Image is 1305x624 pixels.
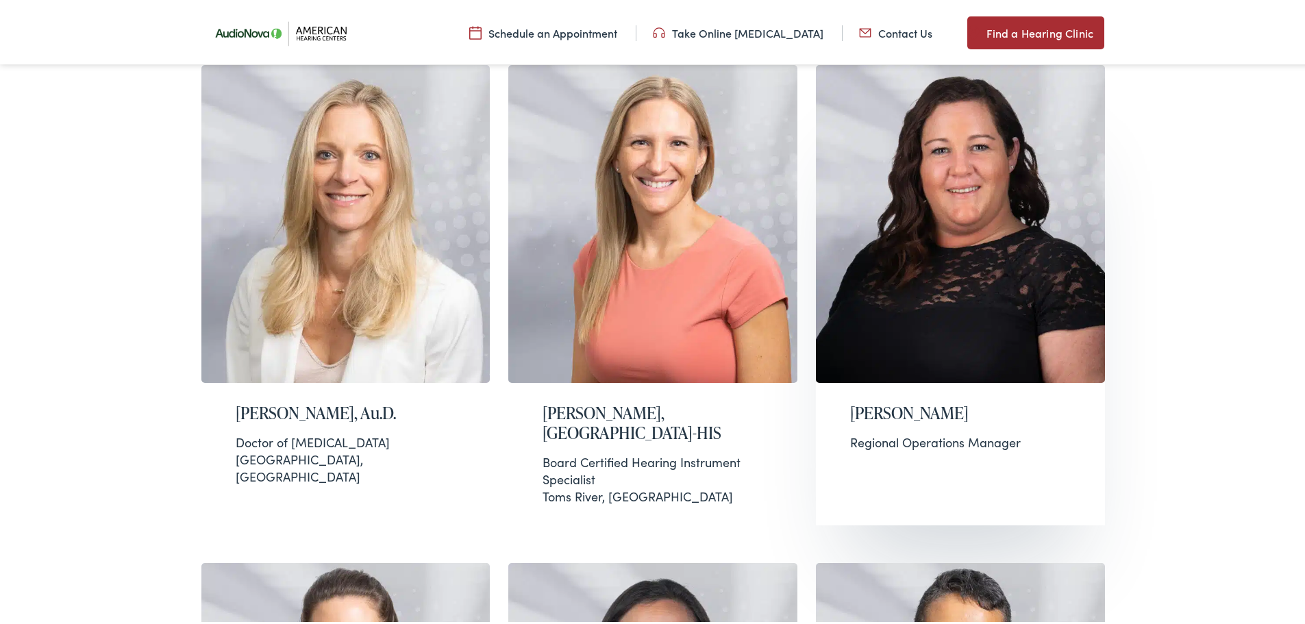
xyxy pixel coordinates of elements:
[850,401,1071,421] h2: [PERSON_NAME]
[201,62,490,523] a: [PERSON_NAME], Au.D. Doctor of [MEDICAL_DATA][GEOGRAPHIC_DATA], [GEOGRAPHIC_DATA]
[859,23,871,38] img: utility icon
[508,62,797,380] img: Christina Parrott is a board-certified hearing instrument specialist at American Hearing Centers ...
[543,451,763,503] div: Toms River, [GEOGRAPHIC_DATA]
[543,451,763,485] div: Board Certified Hearing Instrument Specialist
[653,23,823,38] a: Take Online [MEDICAL_DATA]
[236,431,456,448] div: Doctor of [MEDICAL_DATA]
[653,23,665,38] img: utility icon
[469,23,482,38] img: utility icon
[850,431,1071,448] div: Regional Operations Manager
[859,23,932,38] a: Contact Us
[508,62,797,523] a: Christina Parrott is a board-certified hearing instrument specialist at American Hearing Centers ...
[236,401,456,421] h2: [PERSON_NAME], Au.D.
[967,14,1104,47] a: Find a Hearing Clinic
[816,62,1105,380] img: Cristin Craig is a regional operations manager at American Hearing Centers in New Jersey.
[967,22,980,38] img: utility icon
[543,401,763,440] h2: [PERSON_NAME], [GEOGRAPHIC_DATA]-HIS
[236,431,456,483] div: [GEOGRAPHIC_DATA], [GEOGRAPHIC_DATA]
[469,23,617,38] a: Schedule an Appointment
[816,62,1105,523] a: Cristin Craig is a regional operations manager at American Hearing Centers in New Jersey. [PERSON...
